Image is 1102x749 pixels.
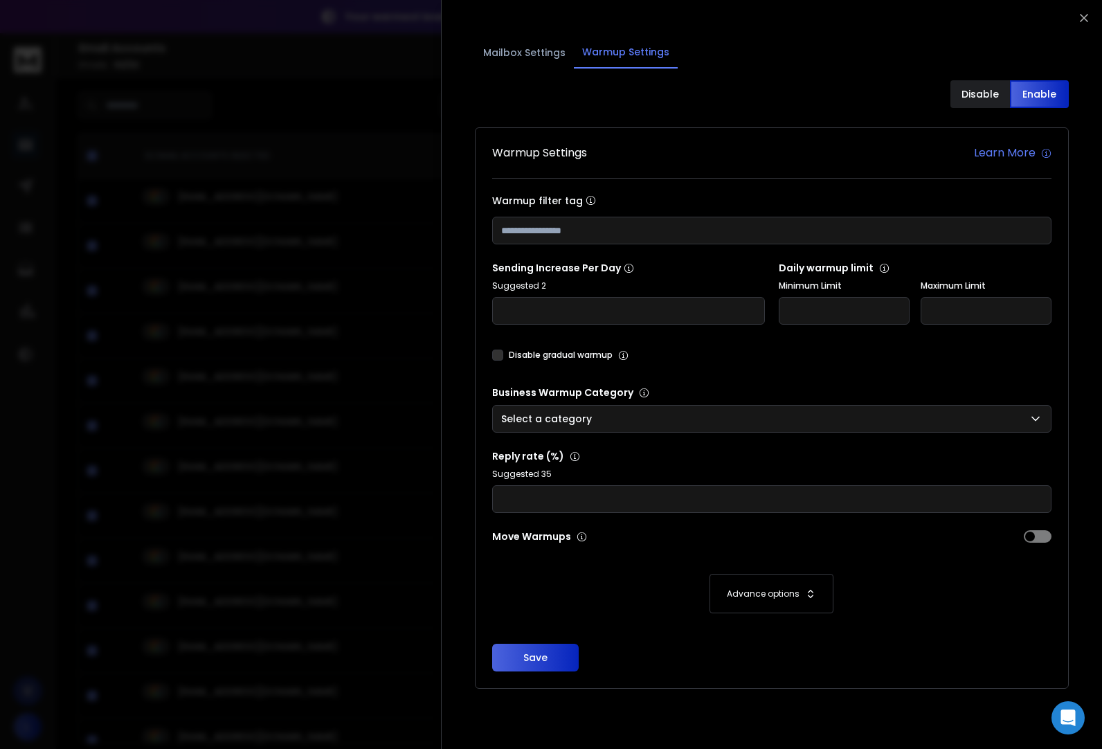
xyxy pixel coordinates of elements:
p: Suggested 35 [492,469,1051,480]
p: Sending Increase Per Day [492,261,765,275]
label: Disable gradual warmup [509,350,613,361]
p: Select a category [501,412,597,426]
p: Suggested 2 [492,280,765,291]
p: Advance options [727,588,800,599]
div: Open Intercom Messenger [1051,701,1085,734]
label: Maximum Limit [921,280,1051,291]
button: Mailbox Settings [475,37,574,68]
label: Warmup filter tag [492,195,1051,206]
p: Business Warmup Category [492,386,1051,399]
p: Reply rate (%) [492,449,1051,463]
button: Enable [1010,80,1069,108]
p: Daily warmup limit [779,261,1051,275]
button: Save [492,644,579,671]
button: Disable [950,80,1010,108]
label: Minimum Limit [779,280,910,291]
button: Warmup Settings [574,37,678,69]
a: Learn More [974,145,1051,161]
h1: Warmup Settings [492,145,587,161]
p: Move Warmups [492,530,768,543]
button: Advance options [506,574,1038,613]
button: DisableEnable [950,80,1069,108]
